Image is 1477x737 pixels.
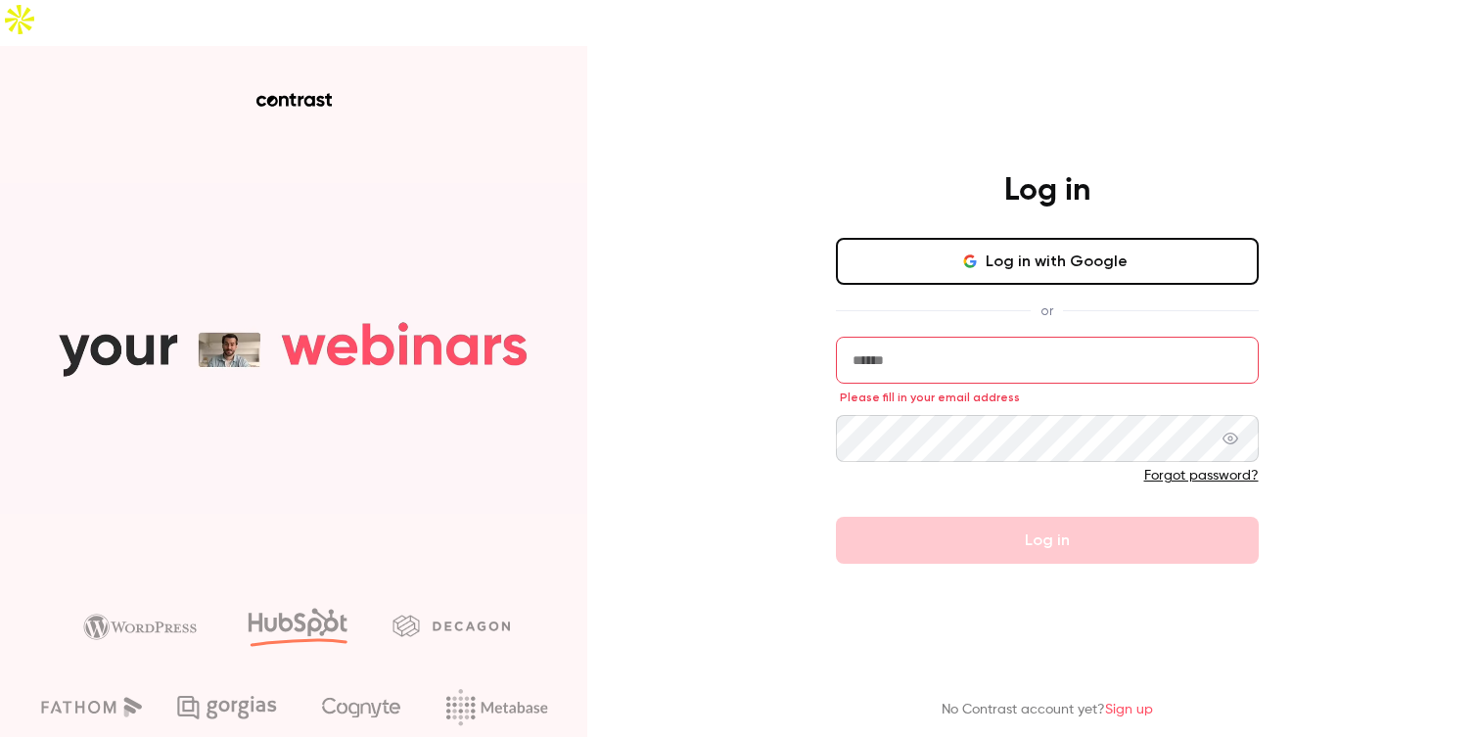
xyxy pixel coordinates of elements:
[1144,469,1259,483] a: Forgot password?
[1031,300,1063,321] span: or
[942,700,1153,720] p: No Contrast account yet?
[840,390,1020,405] span: Please fill in your email address
[392,615,510,636] img: decagon
[836,238,1259,285] button: Log in with Google
[1105,703,1153,716] a: Sign up
[1004,171,1090,210] h4: Log in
